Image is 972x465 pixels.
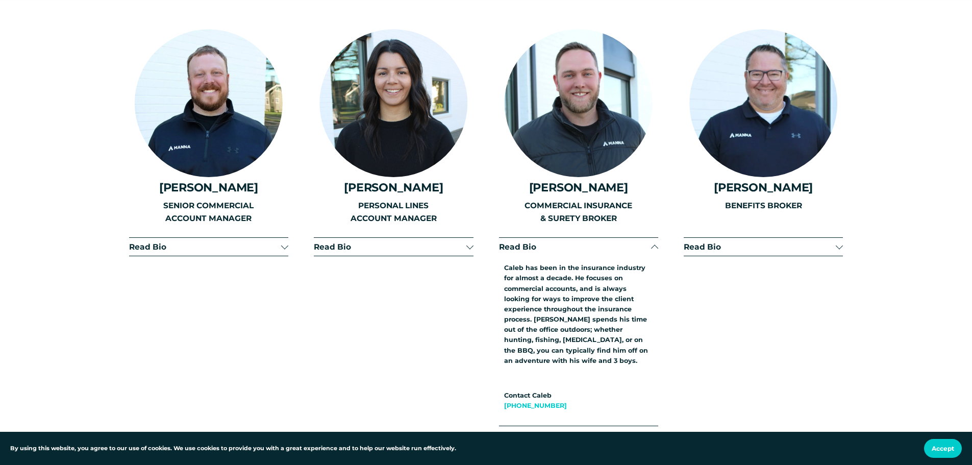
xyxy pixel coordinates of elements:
span: Read Bio [499,242,651,252]
p: Caleb has been in the insurance industry for almost a decade. He focuses on commercial accounts, ... [504,263,653,366]
h4: [PERSON_NAME] [499,181,658,194]
span: Read Bio [684,242,836,252]
button: Accept [924,439,962,458]
p: PERSONAL LINES ACCOUNT MANAGER [314,200,473,225]
p: COMMERCIAL INSURANCE & SURETY BROKER [499,200,658,225]
a: [PHONE_NUMBER] [504,402,567,409]
button: Read Bio [684,238,843,256]
p: By using this website, you agree to our use of cookies. We use cookies to provide you with a grea... [10,444,456,453]
h4: [PERSON_NAME] [129,181,288,194]
h4: [PERSON_NAME] [314,181,473,194]
h4: [PERSON_NAME] [684,181,843,194]
button: Read Bio [129,238,288,256]
div: Read Bio [499,256,658,426]
p: SENIOR COMMERCIAL ACCOUNT MANAGER [129,200,288,225]
span: Accept [932,445,954,452]
button: Read Bio [499,238,658,256]
span: Read Bio [314,242,466,252]
button: Read Bio [314,238,473,256]
p: BENEFITS BROKER [684,200,843,212]
strong: Contact Caleb [504,391,552,399]
span: Read Bio [129,242,281,252]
